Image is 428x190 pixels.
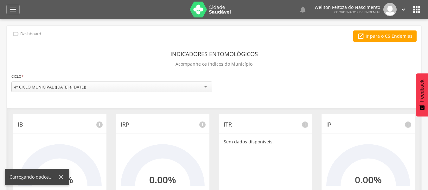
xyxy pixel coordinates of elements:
a:  [299,3,307,16]
a:  [6,5,20,14]
p: IP [326,121,410,129]
i:  [412,4,422,15]
a:  [400,3,407,16]
p: IB [18,121,102,129]
a: Ir para o CS Endemias [353,30,417,42]
i: info [96,121,103,128]
p: Sem dados disponíveis. [224,139,308,145]
i:  [400,6,407,13]
label: Ciclo [11,73,23,80]
i:  [357,33,364,40]
header: Indicadores Entomológicos [170,48,258,60]
p: Weliton Feitoza do Nascimento [315,5,380,10]
div: Carregando dados... [10,174,57,180]
h2: 0.00% [355,174,382,185]
p: ITR [224,121,308,129]
i:  [9,6,17,13]
i: info [199,121,206,128]
span: Feedback [419,80,425,102]
h2: 0.00% [149,174,176,185]
i:  [299,6,307,13]
i: info [404,121,412,128]
div: 4° CICLO MUNICIPAL ([DATE] a [DATE]) [14,84,86,90]
p: IRP [121,121,205,129]
p: Acompanhe os índices do Município [176,60,252,69]
button: Feedback - Mostrar pesquisa [416,73,428,116]
i:  [12,30,19,37]
i: info [301,121,309,128]
p: Dashboard [20,31,41,36]
span: Coordenador de Endemias [334,10,380,14]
